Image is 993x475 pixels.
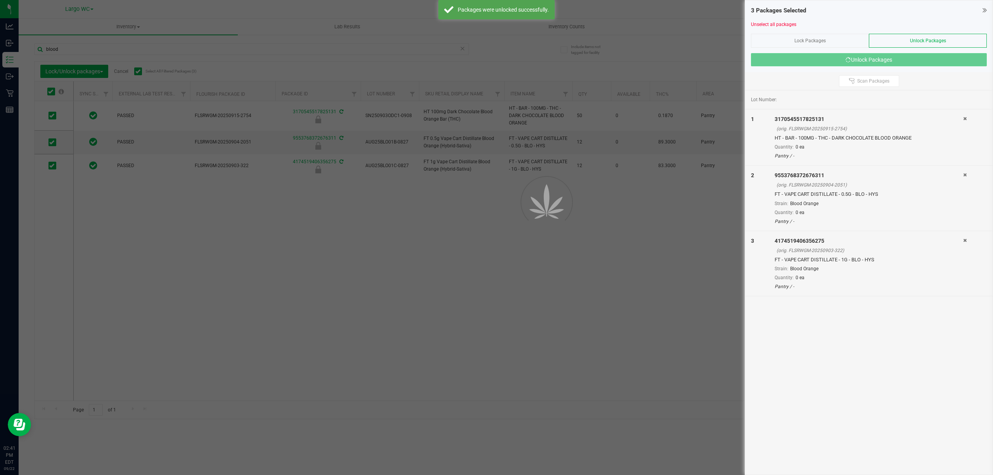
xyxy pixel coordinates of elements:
[775,275,794,280] span: Quantity:
[775,237,963,245] div: 4174519406356275
[775,210,794,215] span: Quantity:
[777,125,963,132] div: (orig. FLSRWGM-20250915-2754)
[751,238,754,244] span: 3
[458,6,549,14] div: Packages were unlocked successfully.
[839,75,899,87] button: Scan Packages
[775,190,963,198] div: FT - VAPE CART DISTILLATE - 0.5G - BLO - HYS
[910,38,946,43] span: Unlock Packages
[751,96,777,103] span: Lot Number:
[775,144,794,150] span: Quantity:
[775,134,963,142] div: HT - BAR - 100MG - THC - DARK CHOCOLATE BLOOD ORANGE
[775,201,788,206] span: Strain:
[796,210,804,215] span: 0 ea
[751,22,796,27] a: Unselect all packages
[790,201,818,206] span: Blood Orange
[775,152,963,159] div: Pantry / -
[775,266,788,271] span: Strain:
[751,172,754,178] span: 2
[775,283,963,290] div: Pantry / -
[751,53,987,66] button: Unlock Packages
[751,116,754,122] span: 1
[777,247,963,254] div: (orig. FLSRWGM-20250903-322)
[796,144,804,150] span: 0 ea
[8,413,31,436] iframe: Resource center
[775,171,963,180] div: 9553768372676311
[794,38,826,43] span: Lock Packages
[796,275,804,280] span: 0 ea
[775,115,963,123] div: 3170545517825131
[777,181,963,188] div: (orig. FLSRWGM-20250904-2051)
[775,218,963,225] div: Pantry / -
[775,256,963,264] div: FT - VAPE CART DISTILLATE - 1G - BLO - HYS
[857,78,889,84] span: Scan Packages
[790,266,818,271] span: Blood Orange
